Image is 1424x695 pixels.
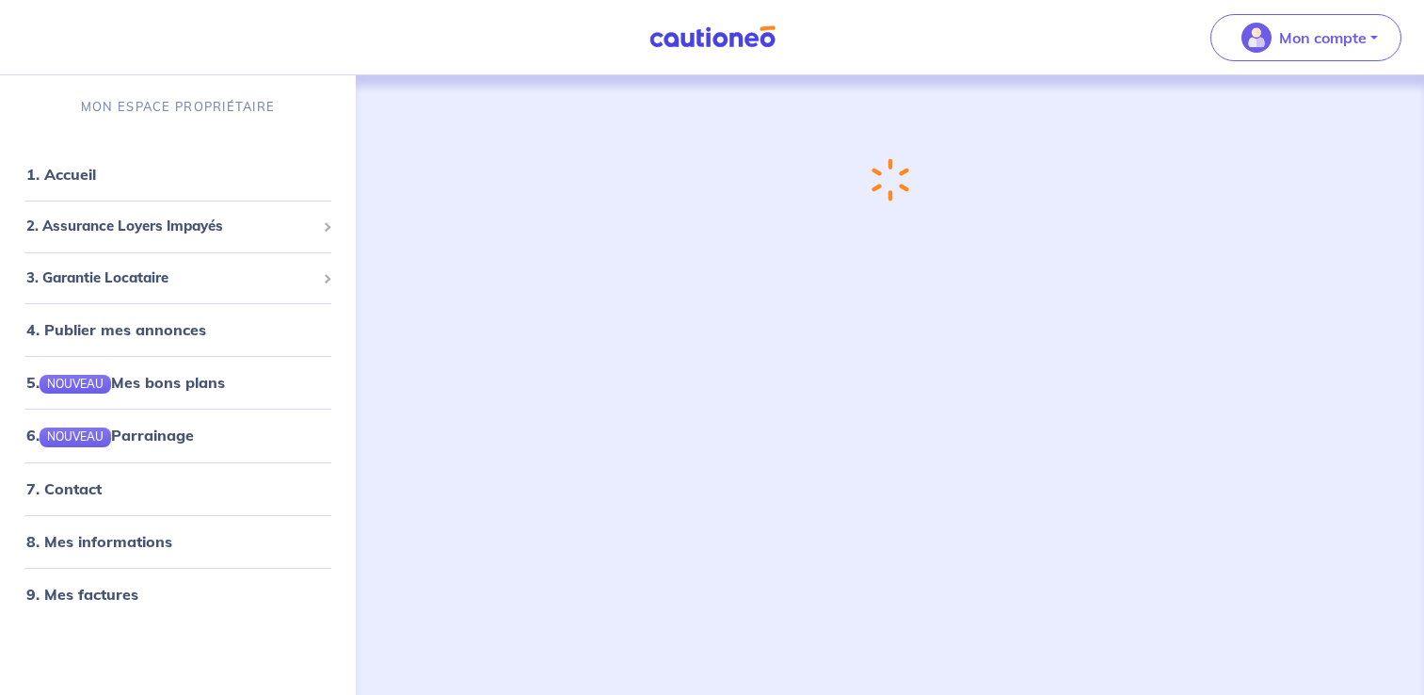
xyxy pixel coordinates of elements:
[642,25,783,49] img: Cautioneo
[1279,26,1367,49] p: Mon compte
[26,479,102,498] a: 7. Contact
[8,260,348,297] div: 3. Garantie Locataire
[8,416,348,454] div: 6.NOUVEAUParrainage
[26,532,172,551] a: 8. Mes informations
[8,523,348,560] div: 8. Mes informations
[1241,23,1272,53] img: illu_account_valid_menu.svg
[8,311,348,348] div: 4. Publier mes annonces
[1210,14,1401,61] button: illu_account_valid_menu.svgMon compte
[872,158,909,202] img: loading-spinner
[26,426,194,444] a: 6.NOUVEAUParrainage
[26,216,315,237] span: 2. Assurance Loyers Impayés
[8,470,348,508] div: 7. Contact
[26,373,225,392] a: 5.NOUVEAUMes bons plans
[26,585,138,604] a: 9. Mes factures
[26,267,315,289] span: 3. Garantie Locataire
[8,364,348,401] div: 5.NOUVEAUMes bons plans
[26,165,96,184] a: 1. Accueil
[8,155,348,193] div: 1. Accueil
[8,575,348,613] div: 9. Mes factures
[81,98,275,116] p: MON ESPACE PROPRIÉTAIRE
[26,320,206,339] a: 4. Publier mes annonces
[8,208,348,245] div: 2. Assurance Loyers Impayés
